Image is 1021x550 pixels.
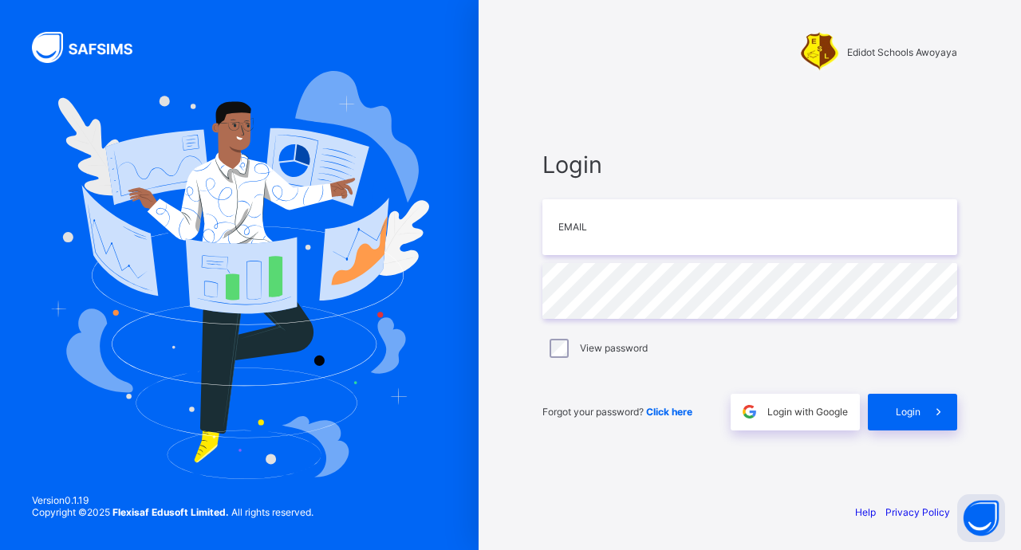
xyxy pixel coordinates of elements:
span: Version 0.1.19 [32,494,313,506]
span: Login [542,151,957,179]
img: google.396cfc9801f0270233282035f929180a.svg [740,403,759,421]
strong: Flexisaf Edusoft Limited. [112,506,229,518]
img: SAFSIMS Logo [32,32,152,63]
span: Login [896,406,920,418]
span: Copyright © 2025 All rights reserved. [32,506,313,518]
span: Forgot your password? [542,406,692,418]
img: Hero Image [49,71,429,479]
button: Open asap [957,494,1005,542]
span: Login with Google [767,406,848,418]
a: Click here [646,406,692,418]
span: Edidot Schools Awoyaya [847,46,957,58]
a: Privacy Policy [885,506,950,518]
label: View password [580,342,648,354]
a: Help [855,506,876,518]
